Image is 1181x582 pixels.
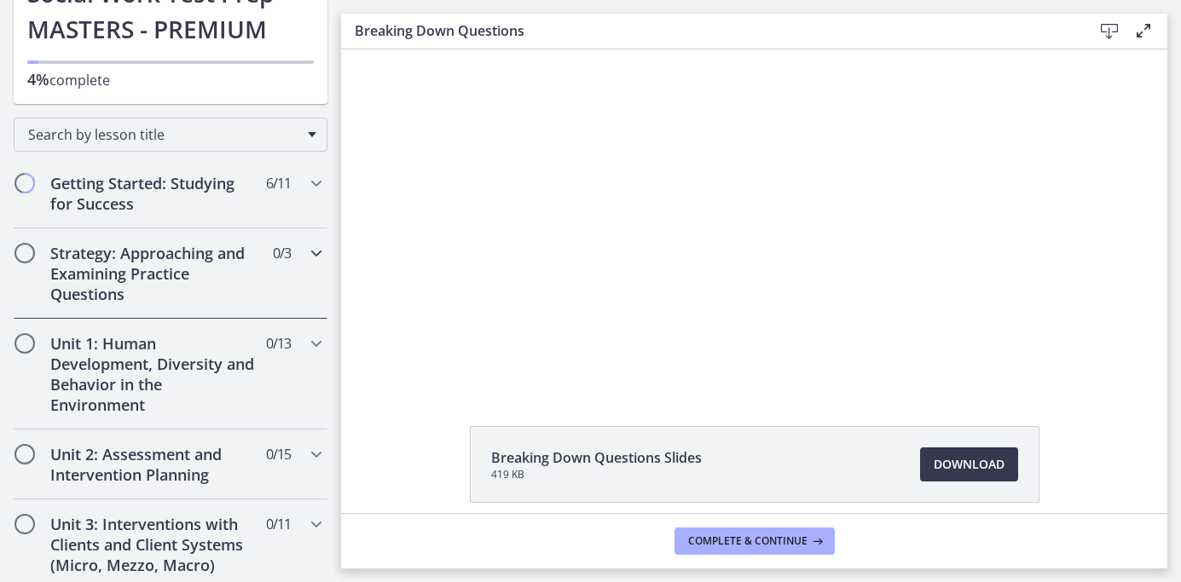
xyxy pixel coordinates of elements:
a: Download [920,447,1018,481]
iframe: Video Lesson [341,20,1167,387]
span: Download [934,454,1004,475]
span: Breaking Down Questions Slides [491,447,702,468]
span: 0 / 11 [266,514,291,534]
h2: Strategy: Approaching and Examining Practice Questions [50,243,258,304]
span: 4% [27,69,49,89]
h2: Getting Started: Studying for Success [50,173,258,214]
span: 419 KB [491,468,702,481]
p: complete [27,69,314,90]
h2: Unit 2: Assessment and Intervention Planning [50,444,258,485]
span: 0 / 3 [273,243,291,263]
span: Complete & continue [688,534,808,548]
span: Search by lesson title [28,125,299,144]
h3: Breaking Down Questions [355,20,1065,41]
span: 6 / 11 [266,173,291,193]
h2: Unit 1: Human Development, Diversity and Behavior in the Environment [50,333,258,415]
div: Search by lesson title [14,118,327,152]
span: 0 / 15 [266,444,291,464]
h2: Unit 3: Interventions with Clients and Client Systems (Micro, Mezzo, Macro) [50,514,258,575]
button: Complete & continue [674,527,835,555]
span: 0 / 13 [266,333,291,354]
